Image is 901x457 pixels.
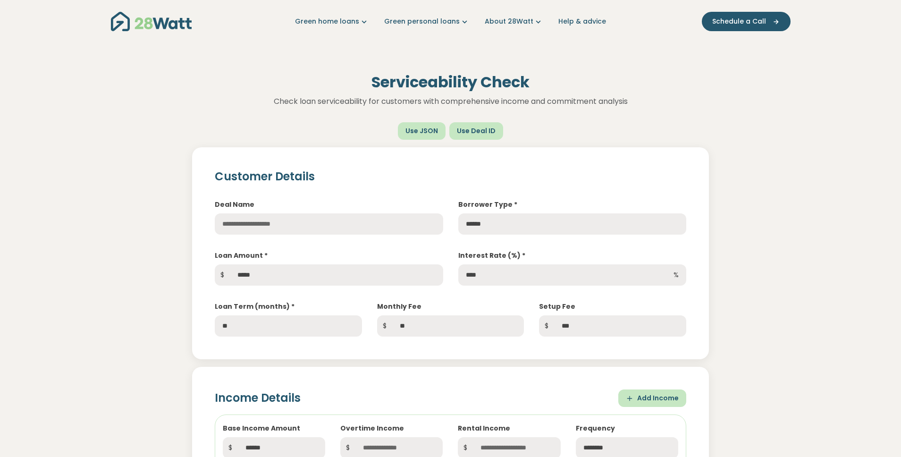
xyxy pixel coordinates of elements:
button: Use Deal ID [449,122,503,140]
label: Loan Amount * [215,251,268,261]
span: $ [539,315,554,337]
span: $ [215,264,230,286]
label: Interest Rate (%) * [458,251,525,261]
label: Setup Fee [539,302,575,312]
p: Check loan serviceability for customers with comprehensive income and commitment analysis [139,95,762,108]
h2: Customer Details [215,170,686,184]
label: Loan Term (months) * [215,302,295,312]
a: About 28Watt [485,17,543,26]
label: Overtime Income [340,423,404,433]
h2: Income Details [215,391,301,405]
label: Frequency [576,423,615,433]
label: Deal Name [215,200,254,210]
button: Schedule a Call [702,12,791,31]
span: Schedule a Call [712,17,766,26]
span: % [666,264,686,286]
button: Use JSON [398,122,446,140]
img: 28Watt [111,12,192,31]
a: Green personal loans [384,17,470,26]
nav: Main navigation [111,9,791,34]
a: Help & advice [558,17,606,26]
h1: Serviceability Check [139,73,762,91]
label: Base Income Amount [223,423,300,433]
button: Add Income [618,389,686,407]
label: Rental Income [458,423,510,433]
label: Monthly Fee [377,302,421,312]
a: Green home loans [295,17,369,26]
span: $ [377,315,392,337]
label: Borrower Type * [458,200,517,210]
